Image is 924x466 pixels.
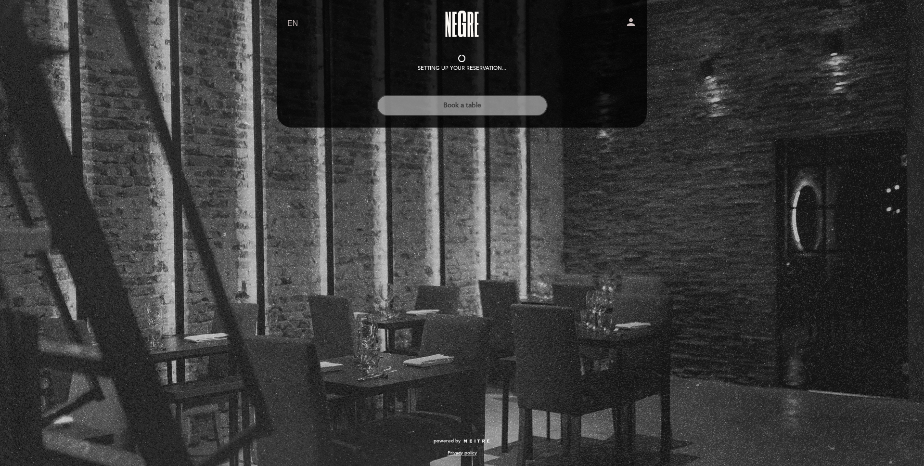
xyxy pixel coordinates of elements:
span: powered by [434,438,461,444]
a: Negre Restaurante [402,11,522,37]
div: Setting up your reservation... [418,65,506,72]
img: MEITRE [463,439,490,444]
button: Book a table [377,95,548,116]
a: Privacy policy [448,450,477,456]
a: powered by [434,438,490,444]
i: person [625,16,637,28]
button: person [625,16,637,31]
